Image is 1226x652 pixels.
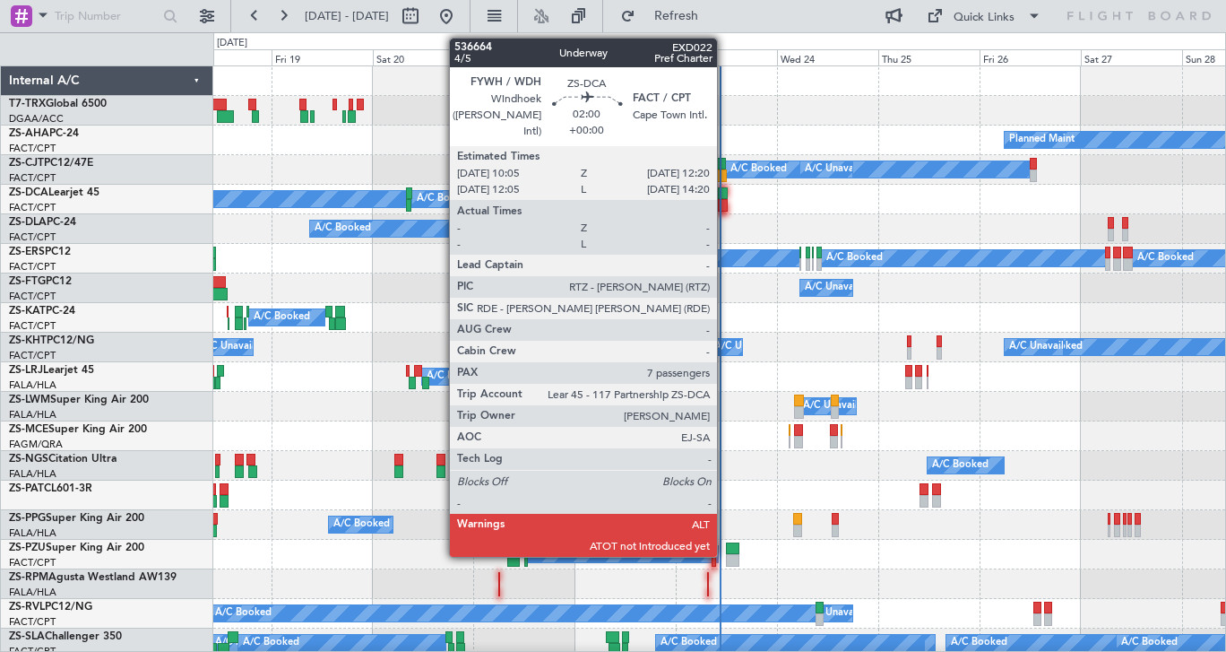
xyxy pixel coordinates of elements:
[9,247,71,257] a: ZS-ERSPC12
[9,187,99,198] a: ZS-DCALearjet 45
[1081,49,1182,65] div: Sat 27
[9,306,75,317] a: ZS-KATPC-24
[9,290,56,303] a: FACT/CPT
[9,230,56,244] a: FACT/CPT
[1009,126,1075,153] div: Planned Maint
[1009,334,1084,361] div: A/C Unavailable
[9,454,48,465] span: ZS-NGS
[200,334,274,361] div: A/C Unavailable
[315,215,371,242] div: A/C Booked
[9,483,44,494] span: ZS-PAT
[9,335,94,346] a: ZS-KHTPC12/NG
[9,454,117,465] a: ZS-NGSCitation Ultra
[9,467,56,481] a: FALA/HLA
[9,217,76,228] a: ZS-DLAPC-24
[9,128,79,139] a: ZS-AHAPC-24
[9,112,64,126] a: DGAA/ACC
[9,142,56,155] a: FACT/CPT
[333,511,390,538] div: A/C Booked
[9,543,144,553] a: ZS-PZUSuper King Air 200
[9,424,147,435] a: ZS-MCESuper King Air 200
[878,49,980,65] div: Thu 25
[9,349,56,362] a: FACT/CPT
[9,247,45,257] span: ZS-ERS
[9,260,56,274] a: FACT/CPT
[9,187,48,198] span: ZS-DCA
[639,10,714,22] span: Refresh
[305,8,389,24] span: [DATE] - [DATE]
[9,201,56,214] a: FACT/CPT
[9,408,56,422] a: FALA/HLA
[805,156,879,183] div: A/C Unavailable
[9,615,56,629] a: FACT/CPT
[9,586,56,599] a: FALA/HLA
[9,306,46,317] span: ZS-KAT
[215,600,272,627] div: A/C Booked
[9,483,92,494] a: ZS-PATCL601-3R
[9,424,48,435] span: ZS-MCE
[9,99,46,109] span: T7-TRX
[170,49,272,65] div: Thu 18
[574,49,676,65] div: Mon 22
[9,438,63,451] a: FAGM/QRA
[676,49,777,65] div: Tue 23
[9,276,46,287] span: ZS-FTG
[980,49,1081,65] div: Fri 26
[9,99,107,109] a: T7-TRXGlobal 6500
[9,335,47,346] span: ZS-KHT
[9,158,44,169] span: ZS-CJT
[777,49,878,65] div: Wed 24
[427,363,483,390] div: A/C Booked
[417,186,473,213] div: A/C Booked
[531,245,587,272] div: A/C Booked
[1137,245,1194,272] div: A/C Booked
[9,365,94,376] a: ZS-LRJLearjet 45
[9,572,48,583] span: ZS-RPM
[9,556,56,569] a: FACT/CPT
[9,631,122,642] a: ZS-SLAChallenger 350
[730,156,787,183] div: A/C Booked
[9,171,56,185] a: FACT/CPT
[531,541,587,568] div: A/C Booked
[9,158,93,169] a: ZS-CJTPC12/47E
[9,526,56,540] a: FALA/HLA
[272,49,373,65] div: Fri 19
[805,274,879,301] div: A/C Unavailable
[9,543,46,553] span: ZS-PZU
[9,128,49,139] span: ZS-AHA
[9,602,45,613] span: ZS-RVL
[714,334,789,361] div: A/C Unavailable
[9,365,43,376] span: ZS-LRJ
[9,395,50,405] span: ZS-LWM
[9,319,56,333] a: FACT/CPT
[217,36,247,51] div: [DATE]
[805,600,879,627] div: A/C Unavailable
[9,378,56,392] a: FALA/HLA
[9,513,46,524] span: ZS-PPG
[918,2,1050,30] button: Quick Links
[9,572,177,583] a: ZS-RPMAgusta Westland AW139
[9,217,47,228] span: ZS-DLA
[9,395,149,405] a: ZS-LWMSuper King Air 200
[932,452,989,479] div: A/C Booked
[9,276,72,287] a: ZS-FTGPC12
[9,602,92,613] a: ZS-RVLPC12/NG
[9,513,144,524] a: ZS-PPGSuper King Air 200
[954,9,1014,27] div: Quick Links
[9,631,45,642] span: ZS-SLA
[55,3,158,30] input: Trip Number
[254,304,310,331] div: A/C Booked
[373,49,474,65] div: Sat 20
[826,245,883,272] div: A/C Booked
[612,2,720,30] button: Refresh
[473,49,574,65] div: Sun 21
[803,393,877,420] div: A/C Unavailable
